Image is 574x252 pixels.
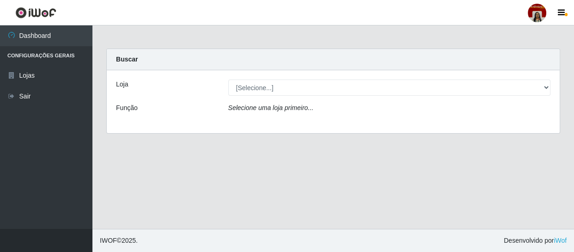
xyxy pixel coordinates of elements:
[15,7,56,18] img: CoreUI Logo
[504,236,567,246] span: Desenvolvido por
[116,103,138,113] label: Função
[554,237,567,244] a: iWof
[100,237,117,244] span: IWOF
[228,104,313,111] i: Selecione uma loja primeiro...
[100,236,138,246] span: © 2025 .
[116,80,128,89] label: Loja
[116,55,138,63] strong: Buscar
